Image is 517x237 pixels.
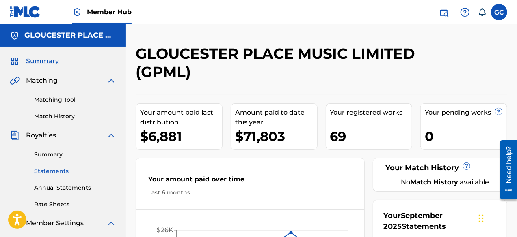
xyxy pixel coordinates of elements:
[106,130,116,140] img: expand
[26,130,56,140] span: Royalties
[106,76,116,85] img: expand
[106,218,116,228] img: expand
[24,31,116,40] h5: GLOUCESTER PLACE MUSIC LIMITED (GPML)
[425,127,507,145] div: 0
[383,162,497,173] div: Your Match History
[26,76,58,85] span: Matching
[330,108,412,117] div: Your registered works
[72,7,82,17] img: Top Rightsholder
[235,108,317,127] div: Amount paid to date this year
[10,130,19,140] img: Royalties
[425,108,507,117] div: Your pending works
[491,4,507,20] div: User Menu
[87,7,132,17] span: Member Hub
[10,31,19,41] img: Accounts
[34,96,116,104] a: Matching Tool
[460,7,470,17] img: help
[235,127,317,145] div: $71,803
[10,6,41,18] img: MLC Logo
[10,56,59,66] a: SummarySummary
[34,112,116,121] a: Match History
[34,150,116,159] a: Summary
[457,4,473,20] div: Help
[157,226,173,234] tspan: $26K
[34,200,116,209] a: Rate Sheets
[10,76,20,85] img: Matching
[411,178,459,186] strong: Match History
[479,206,484,231] div: Drag
[148,175,352,188] div: Your amount paid over time
[34,167,116,175] a: Statements
[436,4,452,20] a: Public Search
[136,45,422,81] h2: GLOUCESTER PLACE MUSIC LIMITED (GPML)
[26,56,59,66] span: Summary
[383,211,443,231] span: September 2025
[148,188,352,197] div: Last 6 months
[494,137,517,203] iframe: Resource Center
[140,108,222,127] div: Your amount paid last distribution
[140,127,222,145] div: $6,881
[26,218,84,228] span: Member Settings
[34,184,116,192] a: Annual Statements
[10,56,19,66] img: Summary
[478,8,486,16] div: Notifications
[439,7,449,17] img: search
[330,127,412,145] div: 69
[383,210,497,232] div: Your Statements
[463,163,470,169] span: ?
[476,198,517,237] iframe: Chat Widget
[495,108,502,115] span: ?
[394,177,497,187] div: No available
